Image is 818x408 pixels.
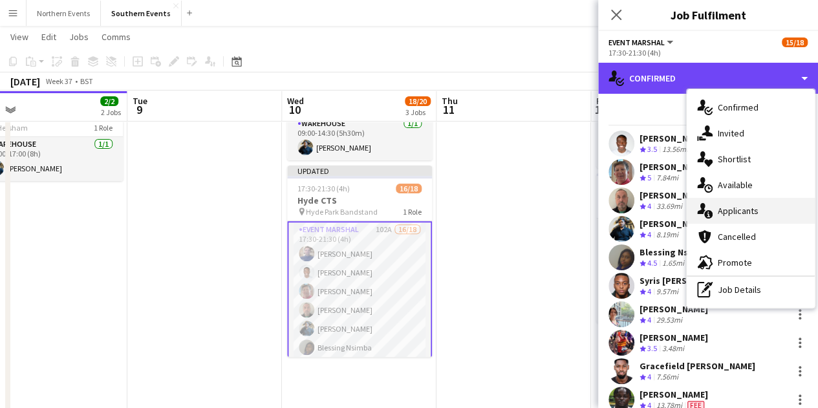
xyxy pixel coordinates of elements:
[80,76,93,86] div: BST
[306,207,378,217] span: Hyde Park Bandstand
[297,184,350,193] span: 17:30-21:30 (4h)
[640,360,755,372] div: Gracefield [PERSON_NAME]
[782,38,808,47] span: 15/18
[718,153,751,165] span: Shortlist
[647,230,651,239] span: 4
[718,127,744,139] span: Invited
[718,102,759,113] span: Confirmed
[598,6,818,23] h3: Job Fulfilment
[287,195,432,206] h3: Hyde CTS
[647,173,651,182] span: 5
[608,38,665,47] span: Event Marshal
[102,31,131,43] span: Comms
[596,173,741,323] app-job-card: 11:00-15:00 (4h)2/4Tri Reigate set up [GEOGRAPHIC_DATA]1 RoleEvent Staff 20254A2/411:00-15:00 (4h...
[43,76,75,86] span: Week 37
[36,28,61,45] a: Edit
[69,31,89,43] span: Jobs
[285,102,304,117] span: 10
[647,372,651,381] span: 4
[287,166,432,176] div: Updated
[718,179,753,191] span: Available
[41,31,56,43] span: Edit
[396,184,422,193] span: 16/18
[647,144,657,154] span: 3.5
[94,123,113,133] span: 1 Role
[608,38,675,47] button: Event Marshal
[718,257,752,268] span: Promote
[660,144,691,155] div: 13.56mi
[654,173,681,184] div: 7.84mi
[405,96,431,106] span: 18/20
[640,332,708,343] div: [PERSON_NAME]
[596,95,607,107] span: Fri
[654,315,685,326] div: 29.53mi
[647,343,657,353] span: 3.5
[403,207,422,217] span: 1 Role
[440,102,458,117] span: 11
[27,1,101,26] button: Northern Events
[598,63,818,94] div: Confirmed
[101,1,182,26] button: Southern Events
[654,372,681,383] div: 7.56mi
[405,107,430,117] div: 3 Jobs
[654,201,685,212] div: 33.69mi
[287,116,432,160] app-card-role: Warehouse1/109:00-14:30 (5h30m)[PERSON_NAME]
[608,48,808,58] div: 17:30-21:30 (4h)
[5,28,34,45] a: View
[640,303,708,315] div: [PERSON_NAME]
[647,258,657,268] span: 4.5
[287,166,432,357] app-job-card: Updated17:30-21:30 (4h)16/18Hyde CTS Hyde Park Bandstand1 RoleEvent Marshal102A16/1817:30-21:30 (...
[640,133,708,144] div: [PERSON_NAME]
[640,189,708,201] div: [PERSON_NAME]
[133,95,147,107] span: Tue
[596,219,741,323] app-card-role: Event Staff 20254A2/411:00-15:00 (4h)[PERSON_NAME][PERSON_NAME] [PERSON_NAME]
[442,95,458,107] span: Thu
[647,286,651,296] span: 4
[100,96,118,106] span: 2/2
[640,161,708,173] div: [PERSON_NAME]
[640,218,708,230] div: [PERSON_NAME]
[640,246,709,258] div: Blessing Nsimba
[687,277,815,303] div: Job Details
[287,95,304,107] span: Wed
[647,201,651,211] span: 4
[10,31,28,43] span: View
[718,231,756,242] span: Cancelled
[660,343,687,354] div: 3.48mi
[594,102,607,117] span: 12
[596,192,741,204] h3: Tri Reigate set up
[640,275,731,286] div: Syris [PERSON_NAME]
[131,102,147,117] span: 9
[654,230,681,241] div: 8.19mi
[718,205,759,217] span: Applicants
[64,28,94,45] a: Jobs
[647,315,651,325] span: 4
[654,286,681,297] div: 9.57mi
[96,28,136,45] a: Comms
[10,75,40,88] div: [DATE]
[640,389,708,400] div: [PERSON_NAME]
[660,258,687,269] div: 1.65mi
[101,107,121,117] div: 2 Jobs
